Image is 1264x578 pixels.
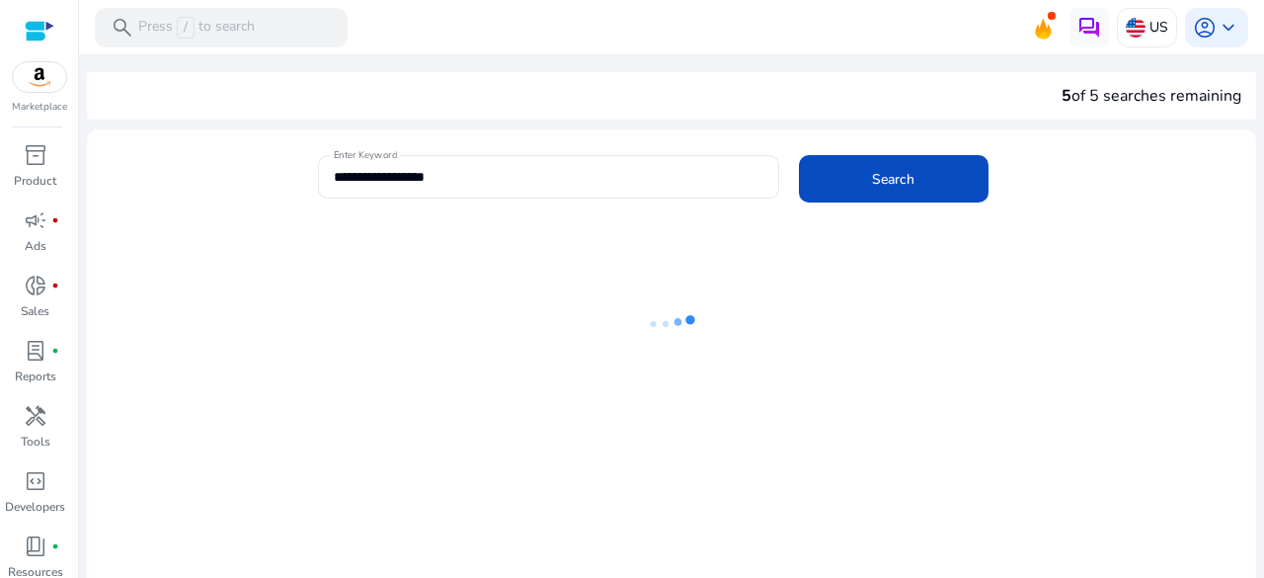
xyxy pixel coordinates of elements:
span: search [111,16,134,40]
span: account_circle [1193,16,1217,40]
button: Search [799,155,988,203]
p: US [1149,10,1168,44]
img: us.svg [1126,18,1145,38]
span: handyman [24,404,47,428]
p: Press to search [138,17,255,39]
span: fiber_manual_record [51,542,59,550]
span: keyboard_arrow_down [1217,16,1240,40]
p: Product [14,172,56,190]
span: inventory_2 [24,143,47,167]
p: Ads [25,237,46,255]
p: Sales [21,302,49,320]
span: fiber_manual_record [51,347,59,355]
p: Reports [15,368,56,385]
span: lab_profile [24,339,47,363]
img: amazon.svg [13,62,66,92]
div: of 5 searches remaining [1062,84,1241,108]
span: Search [872,169,914,190]
p: Tools [21,433,50,451]
p: Developers [5,498,65,516]
span: donut_small [24,274,47,297]
span: fiber_manual_record [51,216,59,224]
span: book_4 [24,535,47,558]
span: campaign [24,208,47,232]
mat-label: Enter Keyword [334,148,397,162]
span: fiber_manual_record [51,282,59,289]
span: / [177,17,195,39]
span: 5 [1062,85,1071,107]
span: code_blocks [24,469,47,493]
p: Marketplace [12,100,67,115]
